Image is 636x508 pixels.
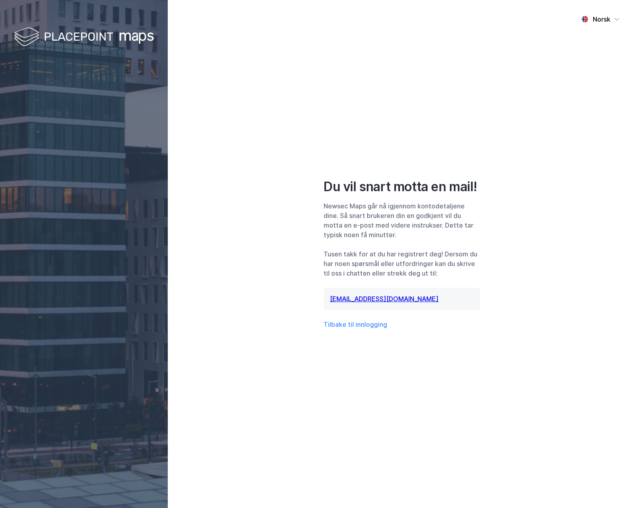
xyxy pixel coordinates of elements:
[596,470,636,508] iframe: Chat Widget
[330,295,439,303] a: [EMAIL_ADDRESS][DOMAIN_NAME]
[593,14,610,24] div: Norsk
[324,201,480,240] div: Newsec Maps går nå igjennom kontodetaljene dine. Så snart brukeren din en godkjent vil du motta e...
[324,320,387,329] button: Tilbake til innlogging
[14,26,154,49] img: logo-white.f07954bde2210d2a523dddb988cd2aa7.svg
[324,249,480,278] div: Tusen takk for at du har registrert deg! Dersom du har noen spørsmål eller utfordringer kan du sk...
[324,179,480,195] div: Du vil snart motta en mail!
